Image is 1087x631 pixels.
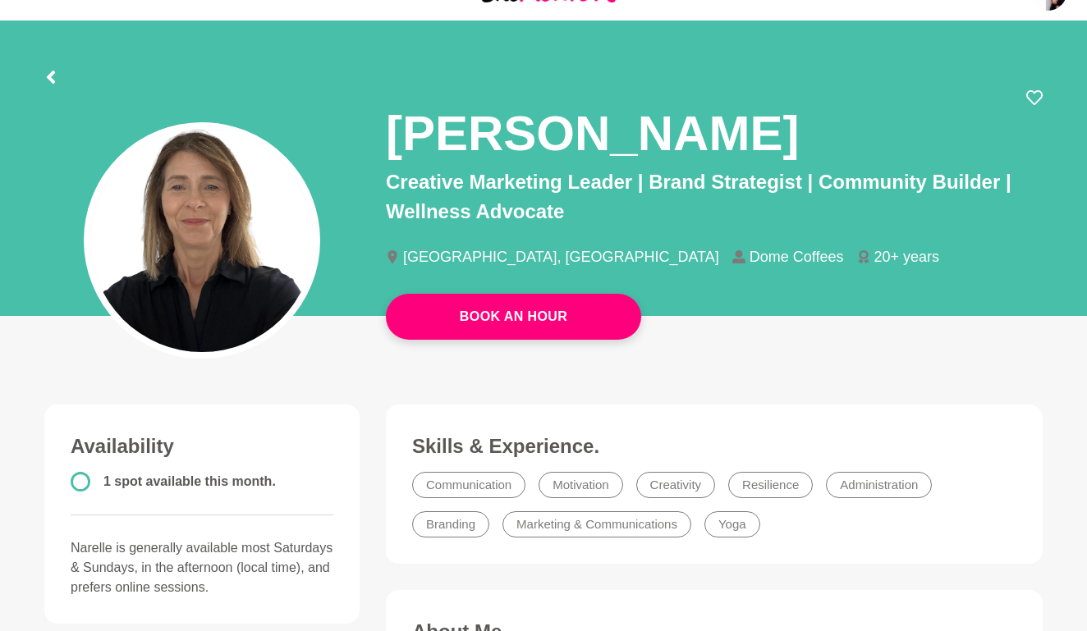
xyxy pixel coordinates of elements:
h3: Availability [71,434,333,459]
li: Dome Coffees [732,249,857,264]
h1: [PERSON_NAME] [386,103,799,164]
li: [GEOGRAPHIC_DATA], [GEOGRAPHIC_DATA] [386,249,732,264]
p: Narelle is generally available most Saturdays & Sundays, in the afternoon (local time), and prefe... [71,538,333,597]
p: Creative Marketing Leader | Brand Strategist | Community Builder | Wellness Advocate [386,167,1043,226]
span: 1 spot available this month. [103,474,276,488]
h3: Skills & Experience. [412,434,1016,459]
a: Book An Hour [386,294,641,340]
li: 20+ years [857,249,953,264]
